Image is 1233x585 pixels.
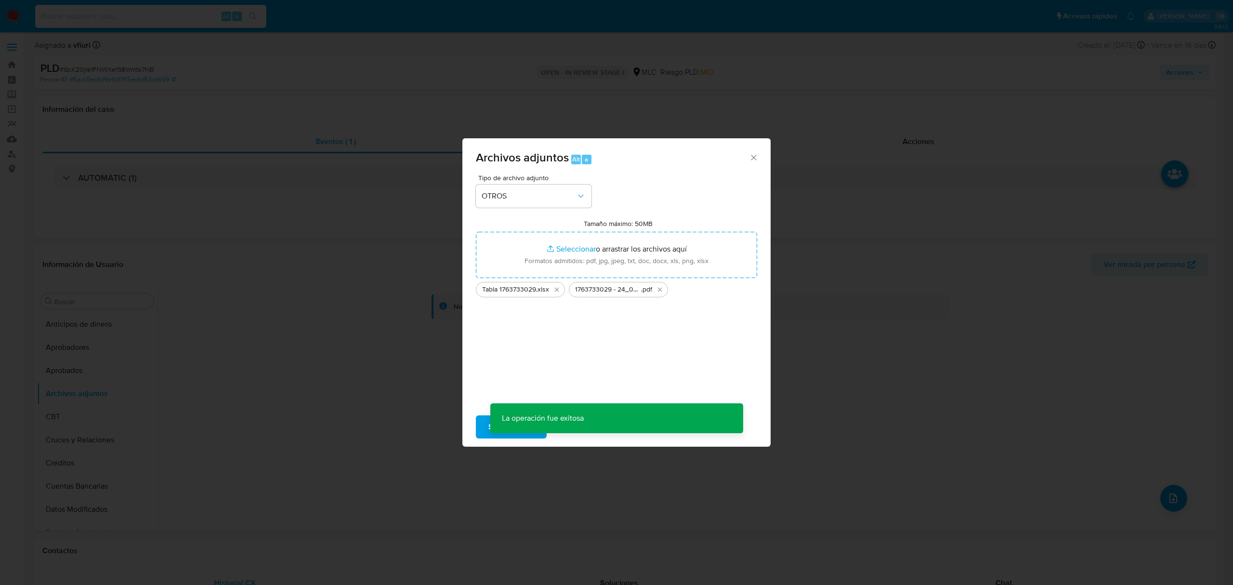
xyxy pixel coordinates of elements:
[654,284,666,295] button: Eliminar 1763733029 - 24_09_2025.pdf
[563,416,594,438] span: Cancelar
[572,155,580,164] span: Alt
[536,285,549,294] span: .xlsx
[585,155,588,164] span: a
[476,415,547,439] button: Subir archivo
[584,219,653,228] label: Tamaño máximo: 50MB
[482,191,576,201] span: OTROS
[482,285,536,294] span: Tabla 1763733029
[575,285,641,294] span: 1763733029 - 24_09_2025
[478,174,594,181] span: Tipo de archivo adjunto
[488,416,534,438] span: Subir archivo
[551,284,563,295] button: Eliminar Tabla 1763733029.xlsx
[490,403,595,433] p: La operación fue exitosa
[476,278,757,297] ul: Archivos seleccionados
[749,153,758,161] button: Cerrar
[476,149,569,166] span: Archivos adjuntos
[476,185,591,208] button: OTROS
[641,285,652,294] span: .pdf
